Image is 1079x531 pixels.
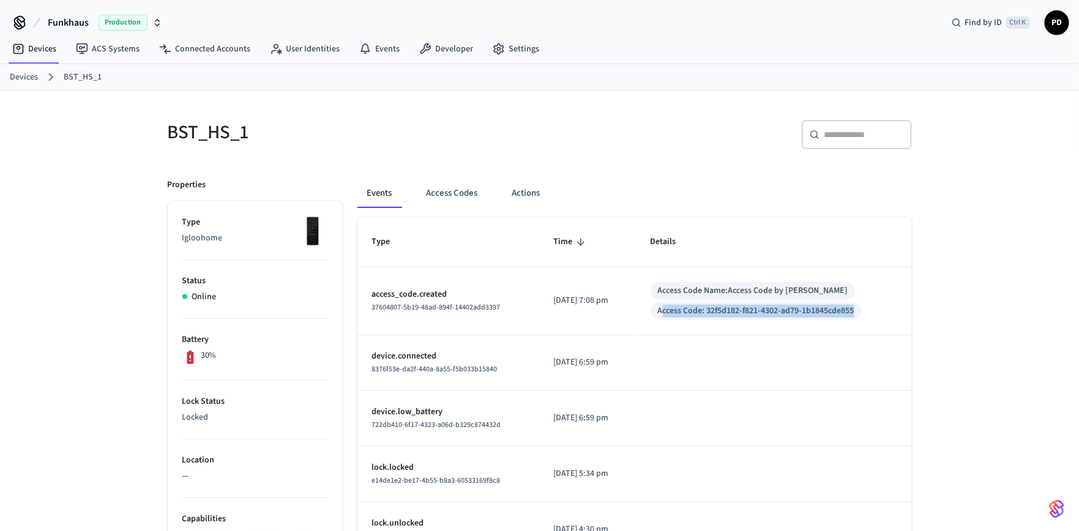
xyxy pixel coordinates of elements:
[554,467,621,480] p: [DATE] 5:34 pm
[658,305,854,317] div: Access Code: 32f5d182-f821-4302-ad79-1b1845cde855
[182,470,328,483] p: —
[64,71,102,84] a: BST_HS_1
[372,232,406,251] span: Type
[372,475,501,486] span: e14de1e2-be17-4b55-b8a3-60533169f8c8
[554,412,621,425] p: [DATE] 6:59 pm
[182,216,328,229] p: Type
[372,364,498,374] span: 8376f53e-da2f-440a-8a55-f5b033b15840
[149,38,260,60] a: Connected Accounts
[502,179,550,208] button: Actions
[409,38,483,60] a: Developer
[372,517,525,530] p: lock.unlocked
[372,461,525,474] p: lock.locked
[1050,499,1064,519] img: SeamLogoGradient.69752ec5.svg
[357,179,912,208] div: ant example
[965,17,1002,29] span: Find by ID
[182,411,328,424] p: Locked
[483,38,549,60] a: Settings
[1006,17,1030,29] span: Ctrl K
[372,420,501,430] span: 722db410-6f17-4323-a06d-b329c874432d
[554,232,589,251] span: Time
[372,302,501,313] span: 37604807-5b19-48ad-894f-14402add3397
[1045,10,1069,35] button: PD
[168,120,532,145] h5: BST_HS_1
[99,15,147,31] span: Production
[182,454,328,467] p: Location
[182,232,328,245] p: Igloohome
[554,356,621,369] p: [DATE] 6:59 pm
[182,395,328,408] p: Lock Status
[182,275,328,288] p: Status
[658,284,848,297] div: Access Code Name: Access Code by [PERSON_NAME]
[66,38,149,60] a: ACS Systems
[372,288,525,301] p: access_code.created
[182,333,328,346] p: Battery
[168,179,206,191] p: Properties
[260,38,349,60] a: User Identities
[297,216,328,247] img: igloohome_deadbolt_2e
[182,513,328,525] p: Capabilities
[2,38,66,60] a: Devices
[192,291,217,303] p: Online
[372,406,525,418] p: device.low_battery
[372,350,525,363] p: device.connected
[651,232,692,251] span: Details
[10,71,38,84] a: Devices
[1046,12,1068,34] span: PD
[942,12,1040,34] div: Find by IDCtrl K
[357,179,402,208] button: Events
[417,179,488,208] button: Access Codes
[48,15,89,30] span: Funkhaus
[201,349,217,362] p: 30%
[349,38,409,60] a: Events
[554,294,621,307] p: [DATE] 7:08 pm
